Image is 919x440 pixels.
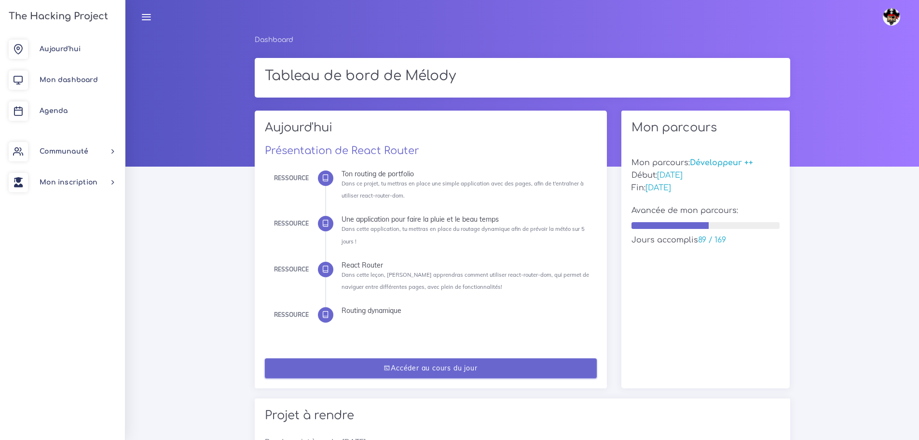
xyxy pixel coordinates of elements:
[631,184,780,193] h5: Fin:
[274,264,309,275] div: Ressource
[690,158,753,167] span: Développeur ++
[342,262,590,269] div: React Router
[657,171,683,180] span: [DATE]
[342,226,585,244] small: Dans cette application, tu mettras en place du routage dynamique afin de prévoir la météo sur 5 j...
[883,8,900,26] img: avatar
[342,307,590,314] div: Routing dynamique
[698,236,726,244] span: 89 / 169
[6,11,108,22] h3: The Hacking Project
[342,180,584,199] small: Dans ce projet, tu mettras en place une simple application avec des pages, afin de t'entraîner à ...
[631,121,780,135] h2: Mon parcours
[274,218,309,229] div: Ressource
[631,206,780,215] h5: Avancée de mon parcours:
[274,173,309,184] div: Ressource
[631,236,780,245] h5: Jours accomplis
[265,409,780,423] h2: Projet à rendre
[265,358,597,378] a: Accéder au cours du jour
[40,179,97,186] span: Mon inscription
[40,148,88,155] span: Communauté
[255,36,293,43] a: Dashboard
[645,184,671,192] span: [DATE]
[40,45,81,53] span: Aujourd'hui
[265,145,419,156] a: Présentation de React Router
[274,310,309,320] div: Ressource
[265,68,780,85] h1: Tableau de bord de Mélody
[40,76,98,84] span: Mon dashboard
[631,171,780,180] h5: Début:
[40,107,68,114] span: Agenda
[342,271,589,290] small: Dans cette leçon, [PERSON_NAME] apprendras comment utiliser react-router-dom, qui permet de navig...
[342,216,590,223] div: Une application pour faire la pluie et le beau temps
[342,170,590,177] div: Ton routing de portfolio
[631,158,780,168] h5: Mon parcours:
[265,121,597,142] h2: Aujourd'hui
